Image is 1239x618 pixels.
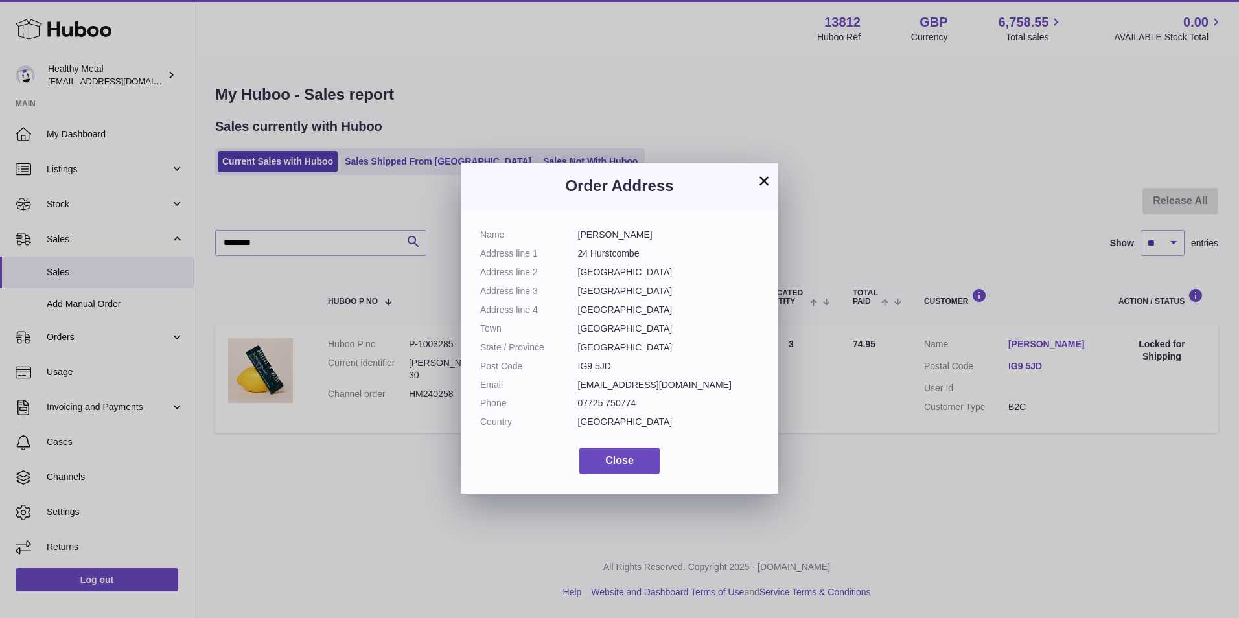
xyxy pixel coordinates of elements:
dt: Town [480,323,578,335]
dd: [GEOGRAPHIC_DATA] [578,341,759,354]
dd: IG9 5JD [578,360,759,372]
span: Close [605,455,634,466]
dd: 07725 750774 [578,397,759,409]
button: × [756,173,772,189]
dt: Post Code [480,360,578,372]
dd: [GEOGRAPHIC_DATA] [578,416,759,428]
dd: [GEOGRAPHIC_DATA] [578,285,759,297]
dd: [PERSON_NAME] [578,229,759,241]
dt: Phone [480,397,578,409]
dd: [EMAIL_ADDRESS][DOMAIN_NAME] [578,379,759,391]
button: Close [579,448,660,474]
dt: Address line 1 [480,247,578,260]
dt: Name [480,229,578,241]
dt: Address line 2 [480,266,578,279]
dd: [GEOGRAPHIC_DATA] [578,323,759,335]
dt: State / Province [480,341,578,354]
dd: 24 Hurstcombe [578,247,759,260]
h3: Order Address [480,176,759,196]
dd: [GEOGRAPHIC_DATA] [578,304,759,316]
dt: Address line 4 [480,304,578,316]
dt: Address line 3 [480,285,578,297]
dt: Email [480,379,578,391]
dd: [GEOGRAPHIC_DATA] [578,266,759,279]
dt: Country [480,416,578,428]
